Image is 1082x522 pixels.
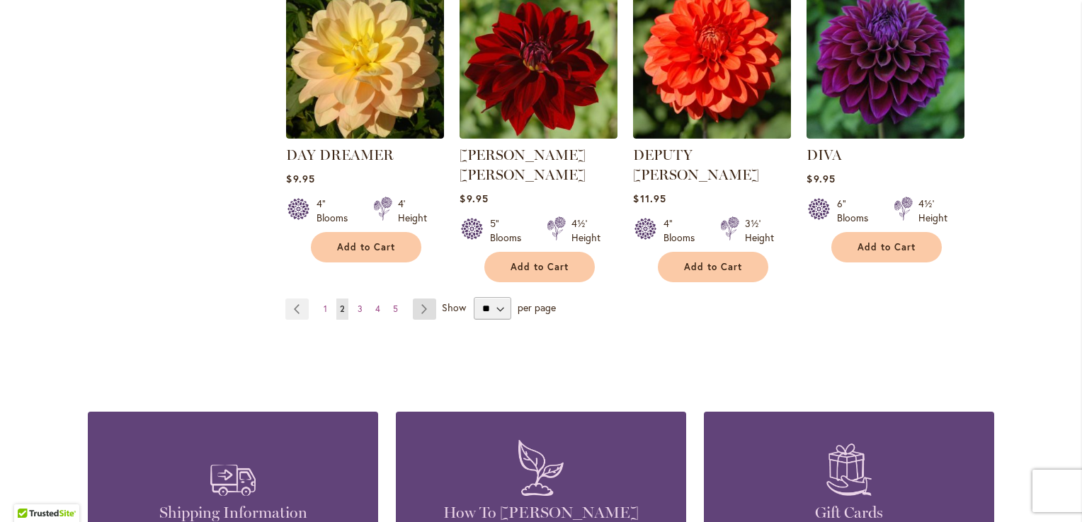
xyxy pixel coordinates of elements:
a: DAY DREAMER [286,128,444,141]
span: $9.95 [807,172,835,185]
span: $11.95 [633,192,666,205]
div: 3½' Height [745,216,774,245]
a: Diva [807,128,964,141]
a: 5 [389,298,402,320]
div: 4½' Height [571,216,600,245]
div: 4" Blooms [317,197,356,225]
span: 4 [375,303,380,314]
span: per page [518,301,556,314]
div: 4" Blooms [664,216,703,245]
span: 3 [358,303,363,314]
span: 1 [324,303,327,314]
span: Show [442,301,466,314]
span: 2 [340,303,345,314]
a: 4 [372,298,384,320]
button: Add to Cart [311,232,421,262]
a: 1 [320,298,331,320]
span: 5 [393,303,398,314]
button: Add to Cart [831,232,942,262]
iframe: Launch Accessibility Center [11,472,50,511]
a: DAY DREAMER [286,146,394,163]
span: $9.95 [286,172,314,185]
span: $9.95 [460,192,488,205]
div: 6" Blooms [837,197,877,225]
button: Add to Cart [658,252,768,282]
a: [PERSON_NAME] [PERSON_NAME] [460,146,586,183]
a: DEPUTY BOB [633,128,791,141]
span: Add to Cart [511,261,569,273]
button: Add to Cart [484,252,595,282]
span: Add to Cart [337,241,395,253]
span: Add to Cart [684,261,742,273]
div: 5" Blooms [490,216,530,245]
div: 4½' Height [918,197,947,225]
div: 4' Height [398,197,427,225]
a: DEPUTY [PERSON_NAME] [633,146,759,183]
a: 3 [354,298,366,320]
a: DIVA [807,146,842,163]
span: Add to Cart [858,241,916,253]
a: DEBORA RENAE [460,128,617,141]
